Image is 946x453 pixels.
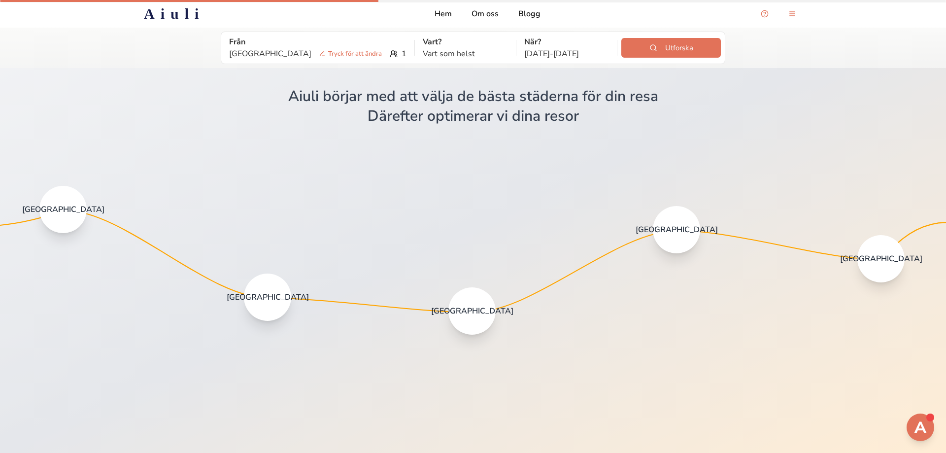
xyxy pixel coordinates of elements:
button: menu-button [782,4,802,24]
button: Utforska [621,38,721,58]
p: När? [524,36,609,48]
a: Hem [435,8,452,20]
div: Därefter optimerar vi dina resor [368,107,579,125]
a: Om oss [472,8,499,20]
span: [GEOGRAPHIC_DATA] [840,254,922,264]
p: Vart? [423,36,508,48]
span: Tryck för att ändra [315,49,386,59]
div: 1 [229,48,406,60]
a: Aiuli [128,5,220,23]
span: [GEOGRAPHIC_DATA] [227,292,309,302]
span: [GEOGRAPHIC_DATA] [22,205,104,214]
button: Open support chat [755,4,775,24]
p: Vart som helst [423,48,508,60]
span: [GEOGRAPHIC_DATA] [636,225,718,235]
p: Från [229,36,406,48]
img: Support [909,416,932,439]
a: Blogg [518,8,541,20]
button: Open support chat [907,414,934,441]
div: Aiuli börjar med att välja de bästa städerna för din resa [288,88,658,105]
h2: Aiuli [144,5,204,23]
p: [DATE] - [DATE] [524,48,609,60]
span: [GEOGRAPHIC_DATA] [431,306,513,316]
p: [GEOGRAPHIC_DATA] [229,48,386,60]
